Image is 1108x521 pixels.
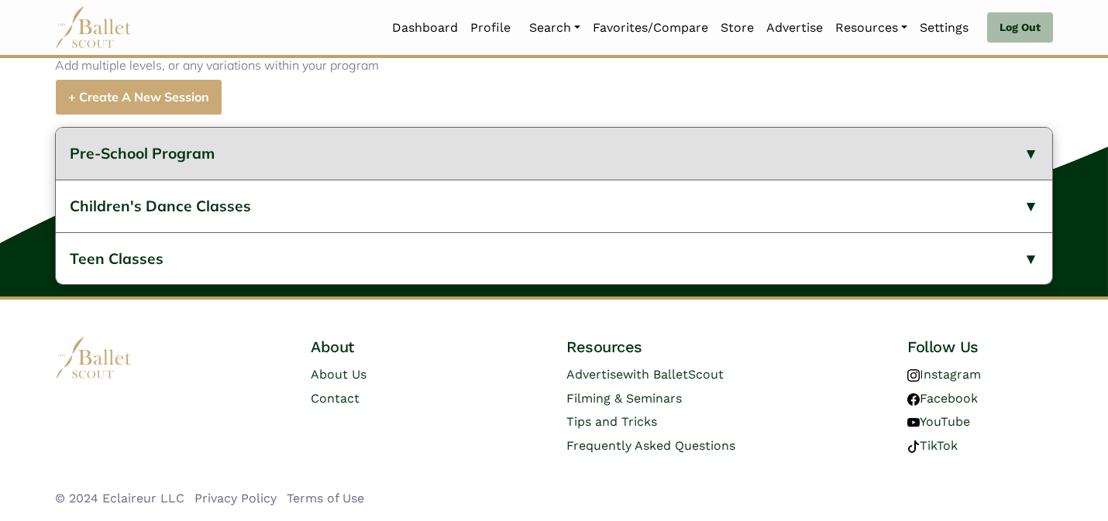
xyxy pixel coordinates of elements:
h4: Follow Us [907,337,1053,357]
p: Add multiple levels, or any variations within your program [55,56,1053,76]
span: Children's Dance Classes [70,197,251,215]
a: Tips and Tricks [566,414,657,429]
a: About Us [311,367,366,382]
a: YouTube [907,414,970,429]
a: Frequently Asked Questions [566,438,735,453]
li: © 2024 Eclaireur LLC [55,488,184,509]
img: instagram logo [907,369,920,382]
h4: Resources [566,337,797,357]
button: Pre-School Program [56,128,1052,180]
a: Resources [829,12,914,44]
button: Children's Dance Classes [56,180,1052,232]
a: Store [714,12,760,44]
a: Advertisewith BalletScout [566,367,724,382]
h4: About [311,337,456,357]
a: Filming & Seminars [566,391,682,406]
img: facebook logo [907,393,920,406]
a: Contact [311,391,360,406]
a: Dashboard [386,12,464,44]
span: Pre-School Program [70,144,215,163]
button: Teen Classes [56,232,1052,285]
a: + Create A New Session [55,79,222,115]
span: Teen Classes [70,249,163,268]
a: Privacy Policy [194,491,277,506]
img: logo [55,337,132,379]
a: Facebook [907,391,978,406]
a: Search [523,12,587,44]
a: Settings [914,12,975,44]
img: youtube logo [907,416,920,429]
a: Terms of Use [287,491,364,506]
span: with BalletScout [623,367,724,382]
a: Profile [464,12,517,44]
img: tiktok logo [907,440,920,453]
a: Instagram [907,367,981,382]
a: TikTok [907,438,958,453]
a: Advertise [760,12,829,44]
a: Log Out [987,12,1053,43]
a: Favorites/Compare [587,12,714,44]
